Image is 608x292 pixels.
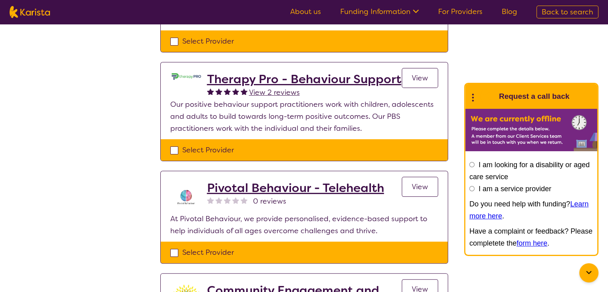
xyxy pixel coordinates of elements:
[232,88,239,95] img: fullstar
[536,6,598,18] a: Back to search
[170,181,202,213] img: s8av3rcikle0tbnjpqc8.png
[499,90,569,102] h1: Request a call back
[207,197,214,204] img: nonereviewstar
[224,88,231,95] img: fullstar
[249,86,300,98] a: View 2 reviews
[207,88,214,95] img: fullstar
[253,195,286,207] span: 0 reviews
[465,109,597,151] img: Karista offline chat form to request call back
[469,198,593,222] p: Do you need help with funding? .
[478,88,494,104] img: Karista
[469,161,590,181] label: I am looking for a disability or aged care service
[241,197,247,204] img: nonereviewstar
[170,213,438,237] p: At Pivotal Behaviour, we provide personalised, evidence-based support to help individuals of all ...
[438,7,482,16] a: For Providers
[241,88,247,95] img: fullstar
[207,72,401,86] a: Therapy Pro - Behaviour Support
[402,177,438,197] a: View
[215,197,222,204] img: nonereviewstar
[412,182,428,192] span: View
[542,7,593,17] span: Back to search
[469,225,593,249] p: Have a complaint or feedback? Please completete the .
[215,88,222,95] img: fullstar
[249,88,300,97] span: View 2 reviews
[402,68,438,88] a: View
[10,6,50,18] img: Karista logo
[478,185,551,193] label: I am a service provider
[340,7,419,16] a: Funding Information
[170,98,438,134] p: Our positive behaviour support practitioners work with children, adolescents and adults to build ...
[290,7,321,16] a: About us
[224,197,231,204] img: nonereviewstar
[232,197,239,204] img: nonereviewstar
[412,73,428,83] span: View
[207,181,384,195] a: Pivotal Behaviour - Telehealth
[516,239,547,247] a: form here
[170,72,202,81] img: jttgg6svmq52q30bnse1.jpg
[502,7,517,16] a: Blog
